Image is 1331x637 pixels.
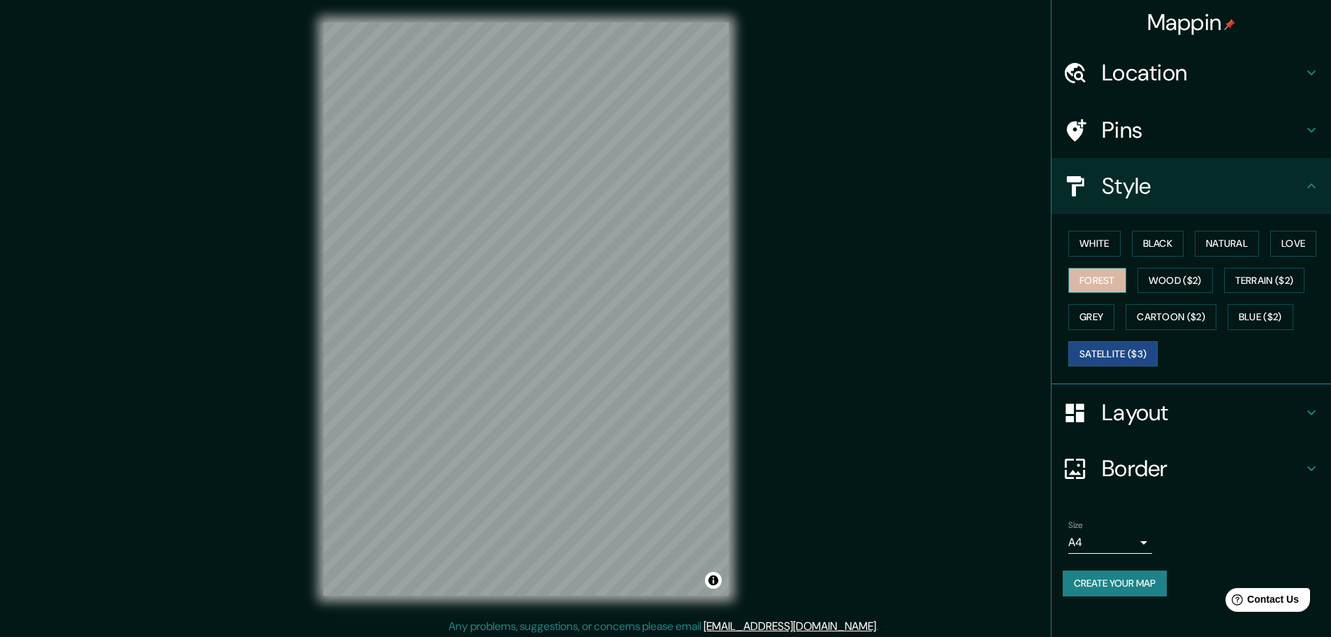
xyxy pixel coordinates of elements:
[1147,8,1236,36] h4: Mappin
[1068,520,1083,531] label: Size
[1102,172,1303,200] h4: Style
[880,618,883,635] div: .
[1195,231,1259,257] button: Natural
[1052,385,1331,441] div: Layout
[1102,455,1303,482] h4: Border
[1270,231,1316,257] button: Love
[1102,59,1303,87] h4: Location
[1052,441,1331,496] div: Border
[1068,531,1152,554] div: A4
[1102,399,1303,427] h4: Layout
[878,618,880,635] div: .
[1068,341,1158,367] button: Satellite ($3)
[1228,304,1293,330] button: Blue ($2)
[1224,19,1235,30] img: pin-icon.png
[1063,571,1167,596] button: Create your map
[1102,116,1303,144] h4: Pins
[1132,231,1184,257] button: Black
[1052,102,1331,158] div: Pins
[704,619,876,634] a: [EMAIL_ADDRESS][DOMAIN_NAME]
[1137,268,1213,294] button: Wood ($2)
[1207,582,1316,622] iframe: Help widget launcher
[705,572,722,589] button: Toggle attribution
[323,22,729,596] canvas: Map
[1052,158,1331,214] div: Style
[1052,45,1331,101] div: Location
[1224,268,1305,294] button: Terrain ($2)
[1068,304,1114,330] button: Grey
[1126,304,1216,330] button: Cartoon ($2)
[1068,231,1121,257] button: White
[449,618,878,635] p: Any problems, suggestions, or concerns please email .
[1068,268,1126,294] button: Forest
